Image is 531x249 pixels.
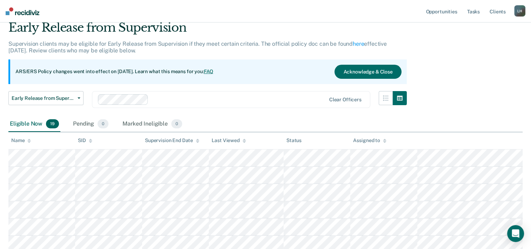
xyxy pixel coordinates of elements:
[72,116,110,132] div: Pending0
[98,119,108,128] span: 0
[329,97,361,103] div: Clear officers
[15,68,213,75] p: ARS/ERS Policy changes went into effect on [DATE]. Learn what this means for you:
[8,20,407,40] div: Early Release from Supervision
[353,40,364,47] a: here
[8,116,60,132] div: Eligible Now19
[11,138,31,143] div: Name
[8,91,84,105] button: Early Release from Supervision
[353,138,386,143] div: Assigned to
[171,119,182,128] span: 0
[121,116,184,132] div: Marked Ineligible0
[8,40,387,54] p: Supervision clients may be eligible for Early Release from Supervision if they meet certain crite...
[514,5,525,17] div: L H
[6,7,39,15] img: Recidiviz
[212,138,246,143] div: Last Viewed
[286,138,301,143] div: Status
[145,138,199,143] div: Supervision End Date
[204,69,214,74] a: FAQ
[12,95,75,101] span: Early Release from Supervision
[46,119,59,128] span: 19
[334,65,401,79] button: Acknowledge & Close
[514,5,525,17] button: LH
[507,225,524,242] div: Open Intercom Messenger
[78,138,92,143] div: SID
